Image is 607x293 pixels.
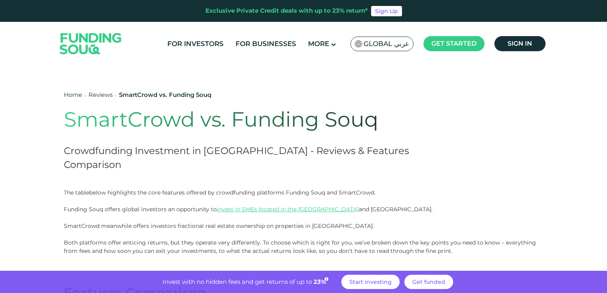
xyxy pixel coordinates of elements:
img: SA Flag [355,40,362,47]
a: Sign Up [371,6,402,16]
span: Sign in [507,40,532,47]
span: Invest with no hidden fees and get returns of up to [163,278,312,285]
p: The tablebelow highlights the core features offered by crowdfunding platforms Funding Souq and Sm... [64,189,544,197]
span: Start investing [349,278,392,285]
i: 23% IRR (expected) ~ 15% Net yield (expected) [325,277,328,281]
p: Funding Souq offers global investors an opportunity to and [GEOGRAPHIC_DATA]. SmartCrowd meanwhil... [64,205,544,230]
a: invest in SMEs located in the [GEOGRAPHIC_DATA] [217,206,359,213]
div: SmartCrowd vs. Funding Souq [119,91,211,100]
a: Start investing [341,275,400,289]
span: Global عربي [364,39,409,48]
a: Home [64,91,82,98]
a: For Investors [165,37,226,50]
a: Reviews [88,91,113,98]
div: Exclusive Private Credit deals with up to 23% return* [205,6,368,15]
p: Both platforms offer enticing returns, but they operate very differently. To choose which is righ... [64,239,544,255]
h2: Crowdfunding Investment in [GEOGRAPHIC_DATA] - Reviews & Features Comparison [64,144,448,172]
a: For Businesses [234,37,298,50]
span: Get started [431,40,477,47]
span: More [308,40,329,48]
a: Get funded [404,275,453,289]
span: Get funded [412,278,445,285]
a: Sign in [494,36,546,51]
img: Logo [52,24,130,64]
h1: SmartCrowd vs. Funding Souq [64,107,448,132]
span: 23% [314,278,329,285]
